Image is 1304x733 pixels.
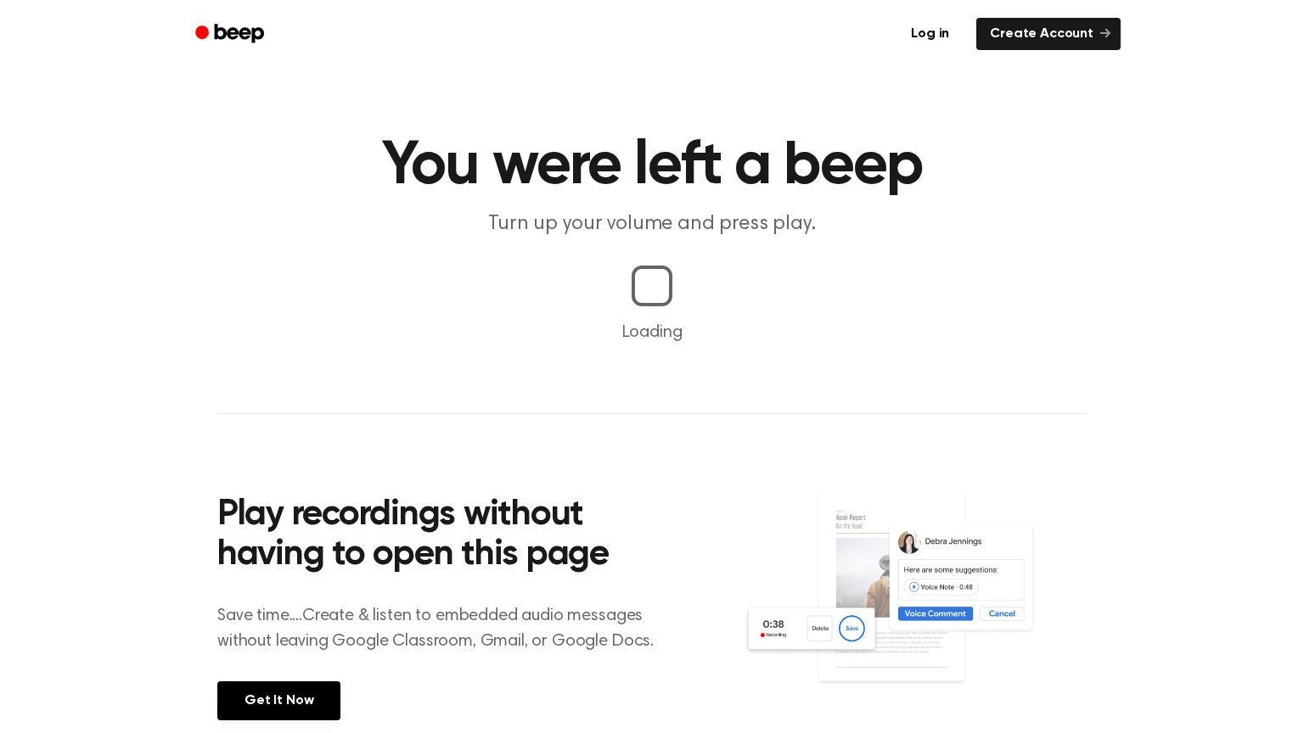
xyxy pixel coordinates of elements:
h1: You were left a beep [217,136,1087,197]
p: Save time....Create & listen to embedded audio messages without leaving Google Classroom, Gmail, ... [217,603,675,654]
h2: Play recordings without having to open this page [217,495,675,576]
img: Voice Comments on Docs and Recording Widget [743,490,1087,719]
a: Create Account [976,18,1121,50]
a: Log in [894,14,966,53]
p: Turn up your volume and press play. [326,210,978,238]
a: Get It Now [217,681,340,720]
a: Beep [183,18,279,51]
p: Loading [20,320,1284,345]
